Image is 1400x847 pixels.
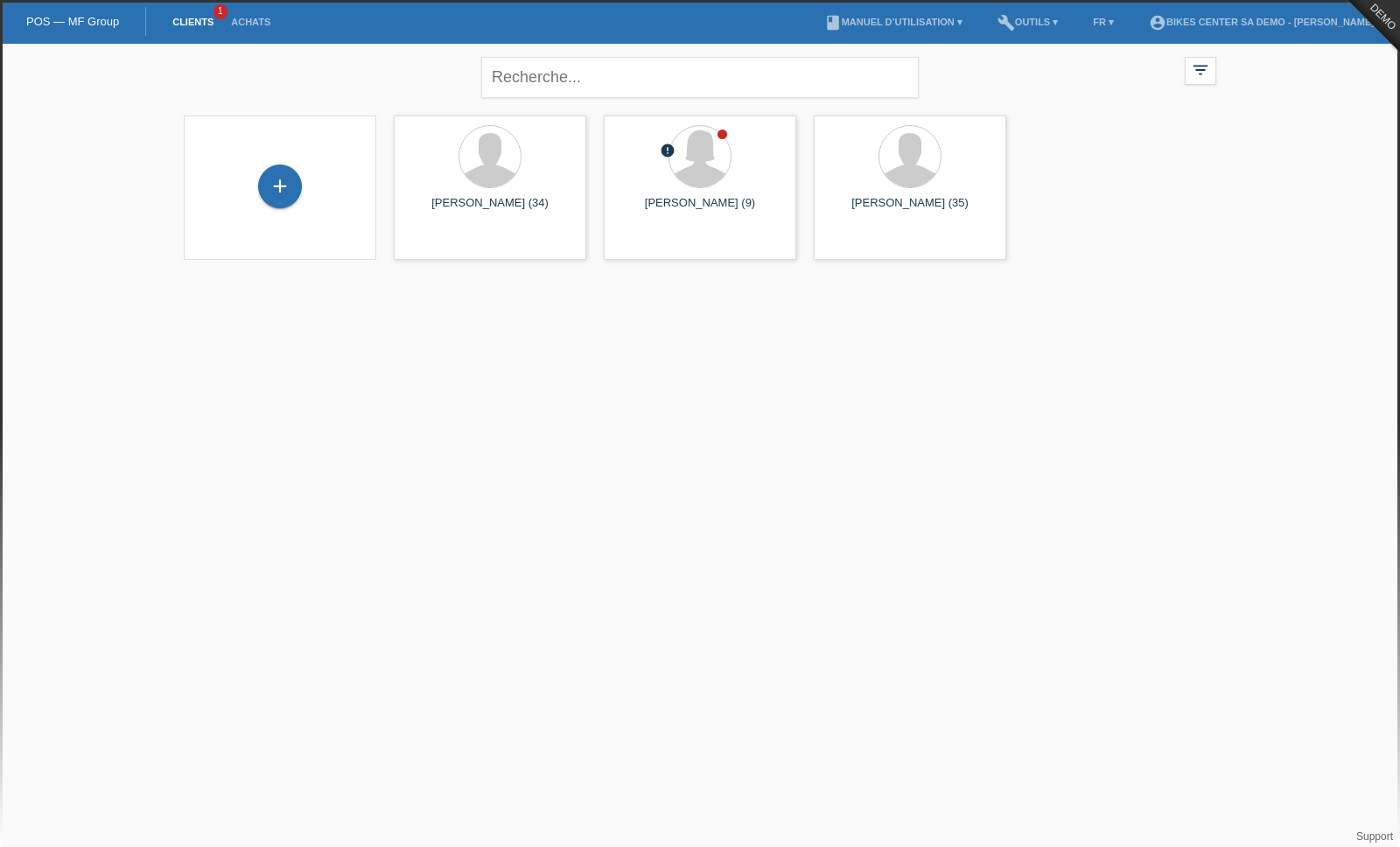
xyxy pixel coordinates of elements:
[618,196,782,224] div: [PERSON_NAME] (9)
[1356,830,1393,843] a: Support
[481,57,919,98] input: Recherche...
[1140,17,1391,27] a: account_circleBIKES CENTER SA Demo - [PERSON_NAME] ▾
[164,17,222,27] a: Clients
[1084,17,1123,27] a: FR ▾
[989,17,1067,27] a: buildOutils ▾
[660,143,675,158] i: error
[26,15,119,28] a: POS — MF Group
[222,17,279,27] a: Achats
[660,143,675,161] div: Non confirmé, en cours
[408,196,572,224] div: [PERSON_NAME] (34)
[1191,60,1210,80] i: filter_list
[997,14,1015,31] i: build
[815,17,971,27] a: bookManuel d’utilisation ▾
[828,196,992,224] div: [PERSON_NAME] (35)
[824,14,842,31] i: book
[1149,14,1166,31] i: account_circle
[259,171,301,201] div: Enregistrer le client
[213,4,227,19] span: 1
